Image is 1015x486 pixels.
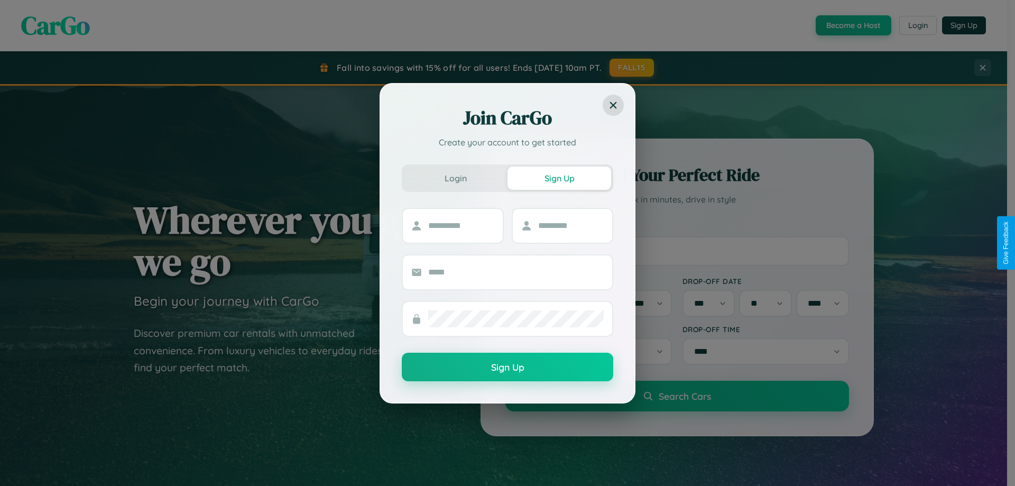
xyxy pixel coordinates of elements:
[402,136,613,149] p: Create your account to get started
[404,167,508,190] button: Login
[402,353,613,381] button: Sign Up
[508,167,611,190] button: Sign Up
[402,105,613,131] h2: Join CarGo
[1002,222,1010,264] div: Give Feedback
